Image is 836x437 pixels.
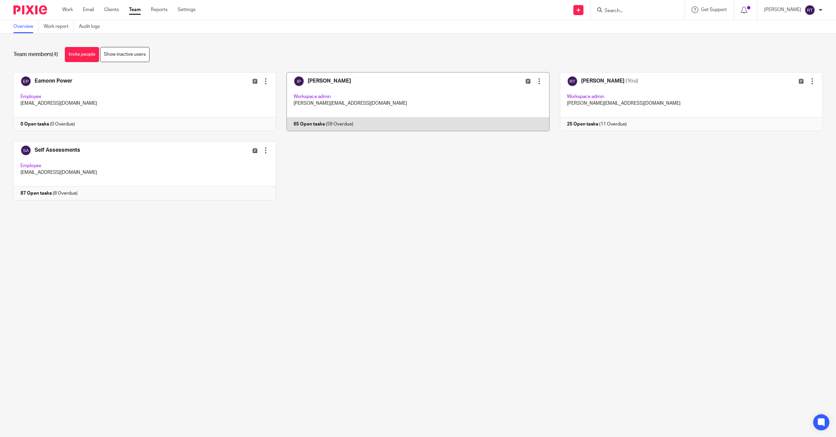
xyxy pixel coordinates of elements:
a: Overview [13,20,39,33]
a: Team [129,6,141,13]
a: Settings [178,6,195,13]
h1: Team members [13,51,58,58]
span: (4) [52,52,58,57]
a: Email [83,6,94,13]
a: Invite people [65,47,99,62]
p: [PERSON_NAME] [764,6,801,13]
a: Audit logs [79,20,105,33]
img: svg%3E [804,5,815,15]
a: Work [62,6,73,13]
a: Clients [104,6,119,13]
a: Show inactive users [100,47,149,62]
span: Get Support [701,7,727,12]
a: Reports [151,6,168,13]
a: Work report [44,20,74,33]
input: Search [604,8,664,14]
img: Pixie [13,5,47,14]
